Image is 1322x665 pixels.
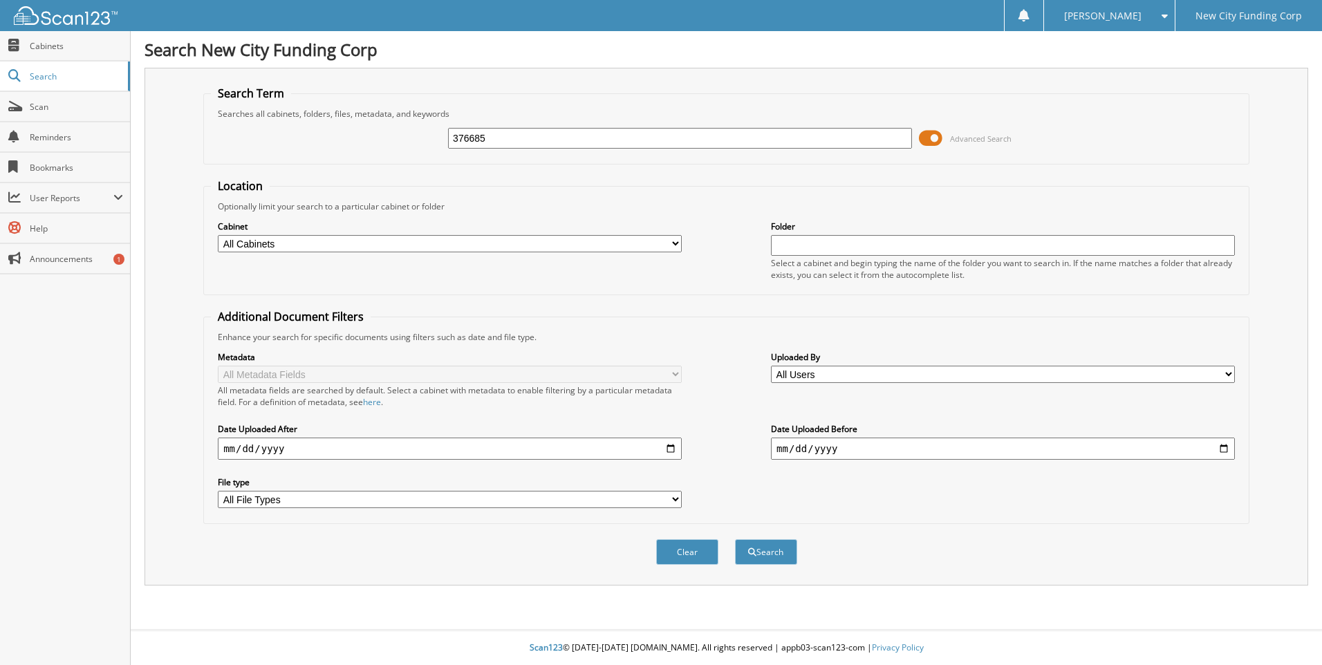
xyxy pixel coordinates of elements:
[656,539,718,565] button: Clear
[30,71,121,82] span: Search
[30,253,123,265] span: Announcements
[211,178,270,194] legend: Location
[1064,12,1142,20] span: [PERSON_NAME]
[530,641,563,653] span: Scan123
[735,539,797,565] button: Search
[1195,12,1302,20] span: New City Funding Corp
[950,133,1012,144] span: Advanced Search
[771,423,1235,435] label: Date Uploaded Before
[771,221,1235,232] label: Folder
[14,6,118,25] img: scan123-logo-white.svg
[771,257,1235,281] div: Select a cabinet and begin typing the name of the folder you want to search in. If the name match...
[218,438,682,460] input: start
[218,351,682,363] label: Metadata
[211,86,291,101] legend: Search Term
[363,396,381,408] a: here
[771,438,1235,460] input: end
[30,131,123,143] span: Reminders
[211,331,1242,343] div: Enhance your search for specific documents using filters such as date and file type.
[872,641,924,653] a: Privacy Policy
[218,221,682,232] label: Cabinet
[113,254,124,265] div: 1
[218,423,682,435] label: Date Uploaded After
[30,223,123,234] span: Help
[218,384,682,408] div: All metadata fields are searched by default. Select a cabinet with metadata to enable filtering b...
[211,200,1242,212] div: Optionally limit your search to a particular cabinet or folder
[30,101,123,113] span: Scan
[30,40,123,52] span: Cabinets
[211,108,1242,120] div: Searches all cabinets, folders, files, metadata, and keywords
[211,309,371,324] legend: Additional Document Filters
[218,476,682,488] label: File type
[30,192,113,204] span: User Reports
[131,631,1322,665] div: © [DATE]-[DATE] [DOMAIN_NAME]. All rights reserved | appb03-scan123-com |
[145,38,1308,61] h1: Search New City Funding Corp
[30,162,123,174] span: Bookmarks
[771,351,1235,363] label: Uploaded By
